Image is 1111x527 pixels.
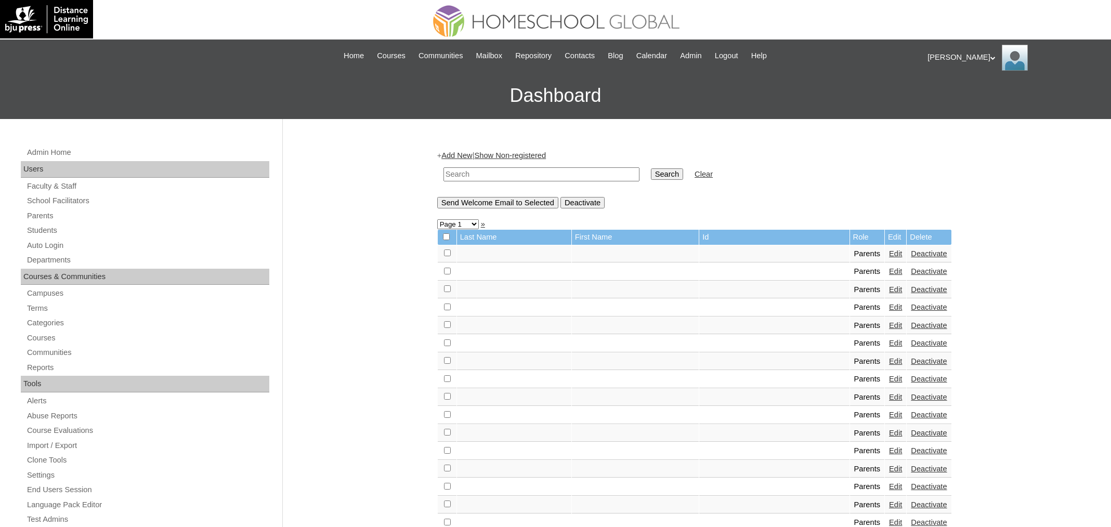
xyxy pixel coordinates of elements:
a: Alerts [26,394,269,407]
a: Students [26,224,269,237]
div: Courses & Communities [21,269,269,285]
td: Last Name [457,230,571,245]
a: Edit [889,267,902,275]
td: Parents [850,406,885,424]
a: Deactivate [911,429,947,437]
img: Ariane Ebuen [1002,45,1028,71]
a: Repository [510,50,557,62]
a: Edit [889,249,902,258]
a: Deactivate [911,339,947,347]
a: Import / Export [26,439,269,452]
td: Parents [850,317,885,335]
span: Contacts [565,50,595,62]
a: Terms [26,302,269,315]
td: Id [699,230,849,245]
a: Deactivate [911,357,947,365]
a: Clone Tools [26,454,269,467]
td: Parents [850,299,885,317]
td: Parents [850,389,885,406]
a: Communities [26,346,269,359]
input: Send Welcome Email to Selected [437,197,558,208]
a: End Users Session [26,483,269,496]
td: Parents [850,353,885,371]
a: Calendar [631,50,672,62]
span: Repository [515,50,552,62]
a: Departments [26,254,269,267]
td: Parents [850,496,885,514]
a: School Facilitators [26,194,269,207]
td: Parents [850,263,885,281]
a: Edit [889,429,902,437]
a: Auto Login [26,239,269,252]
a: Edit [889,357,902,365]
a: Test Admins [26,513,269,526]
a: Communities [413,50,468,62]
span: Help [751,50,767,62]
div: [PERSON_NAME] [927,45,1101,71]
a: Edit [889,500,902,509]
a: Edit [889,321,902,330]
input: Search [443,167,639,181]
a: Deactivate [911,321,947,330]
td: First Name [572,230,699,245]
td: Parents [850,371,885,388]
a: Courses [372,50,411,62]
a: Edit [889,482,902,491]
a: Admin Home [26,146,269,159]
a: Edit [889,285,902,294]
a: Settings [26,469,269,482]
span: Logout [715,50,738,62]
a: Deactivate [911,411,947,419]
a: Edit [889,393,902,401]
a: Deactivate [911,500,947,509]
td: Parents [850,425,885,442]
input: Search [651,168,683,180]
a: Show Non-registered [474,151,546,160]
a: Abuse Reports [26,410,269,423]
a: Deactivate [911,249,947,258]
td: Parents [850,460,885,478]
a: Deactivate [911,465,947,473]
a: Deactivate [911,267,947,275]
a: Deactivate [911,482,947,491]
td: Edit [885,230,906,245]
a: Parents [26,209,269,222]
div: Tools [21,376,269,392]
a: Mailbox [471,50,508,62]
a: Categories [26,317,269,330]
a: Contacts [559,50,600,62]
a: Admin [675,50,707,62]
a: Logout [710,50,743,62]
a: Blog [603,50,628,62]
a: Edit [889,518,902,526]
a: Faculty & Staff [26,180,269,193]
span: Courses [377,50,406,62]
a: Edit [889,375,902,383]
td: Parents [850,245,885,263]
span: Communities [419,50,463,62]
div: Users [21,161,269,178]
a: Language Pack Editor [26,498,269,511]
a: Edit [889,339,902,347]
td: Parents [850,335,885,352]
a: Deactivate [911,375,947,383]
a: Campuses [26,287,269,300]
div: + | [437,150,952,208]
span: Admin [680,50,702,62]
a: Deactivate [911,518,947,526]
span: Blog [608,50,623,62]
a: Home [338,50,369,62]
a: Add New [441,151,472,160]
a: Edit [889,303,902,311]
a: Deactivate [911,303,947,311]
a: Edit [889,446,902,455]
td: Parents [850,478,885,496]
a: Deactivate [911,446,947,455]
a: Course Evaluations [26,424,269,437]
td: Parents [850,442,885,460]
span: Mailbox [476,50,503,62]
a: Edit [889,411,902,419]
td: Delete [907,230,951,245]
h3: Dashboard [5,72,1106,119]
a: Deactivate [911,285,947,294]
